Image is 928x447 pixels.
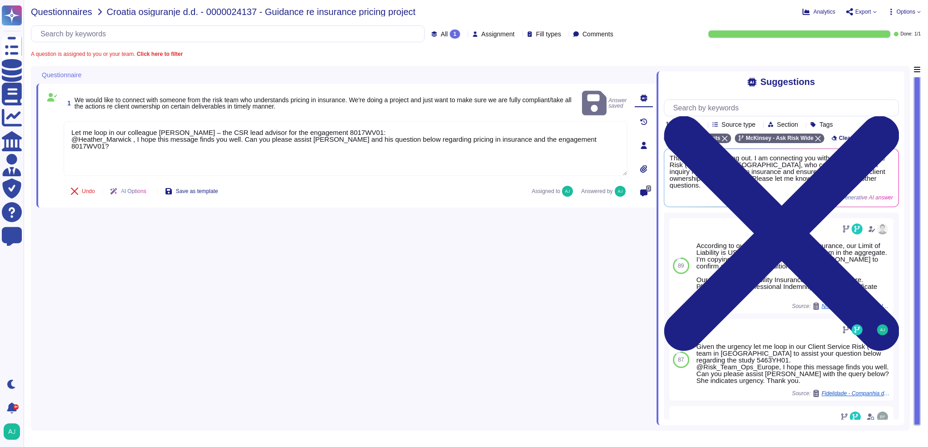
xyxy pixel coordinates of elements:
img: user [615,186,626,197]
button: Save as template [158,182,226,200]
span: AI Options [121,189,146,194]
span: Options [897,9,915,15]
span: 0 [646,185,651,192]
button: user [2,422,26,442]
button: Undo [64,182,102,200]
img: user [4,423,20,440]
img: user [877,412,888,422]
span: Comments [582,31,613,37]
span: Save as template [176,189,218,194]
img: user [877,223,888,234]
span: 1 [64,100,71,106]
span: Fidelidade - Companhia de Seguros, S.A. / 0000022621 - Policy regarding mistery client purchases [822,391,890,396]
span: Assigned to [532,186,577,197]
span: Assignment [482,31,515,37]
span: Undo [82,189,95,194]
span: 89 [678,263,684,268]
span: Analytics [813,9,835,15]
button: Analytics [803,8,835,15]
span: Export [855,9,871,15]
img: user [877,324,888,335]
span: Fill types [536,31,561,37]
span: Done: [900,32,913,36]
input: Search by keywords [669,100,898,116]
img: user [562,186,573,197]
span: 87 [678,357,684,363]
input: Search by keywords [36,26,424,42]
div: 1 [450,30,460,39]
span: Answered by [581,189,612,194]
span: Source: [792,390,890,397]
span: Answer saved [582,89,627,118]
b: Click here to filter [135,51,183,57]
span: Questionnaire [42,72,81,78]
span: All [441,31,448,37]
textarea: Let me loop in our colleague [PERSON_NAME] – the CSR lead advisor for the engagement 8017WV01: @H... [64,121,627,176]
span: We would like to connect with someone from the risk team who understands pricing in insurance. We... [75,96,572,110]
span: Questionnaires [31,7,92,16]
span: A question is assigned to you or your team. [31,51,183,57]
span: Croatia osiguranje d.d. - 0000024137 - Guidance re insurance pricing project [107,7,416,16]
div: 9+ [13,404,19,410]
span: 1 / 1 [914,32,921,36]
